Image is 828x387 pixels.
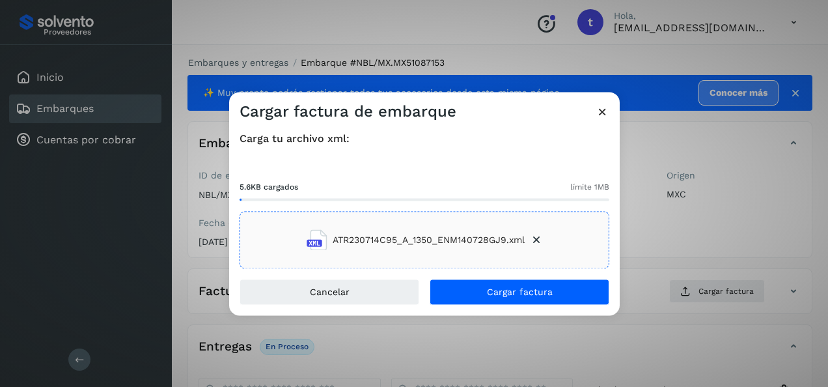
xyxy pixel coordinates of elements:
[240,182,298,193] span: 5.6KB cargados
[240,102,456,121] h3: Cargar factura de embarque
[240,279,419,306] button: Cancelar
[240,132,609,145] h4: Carga tu archivo xml:
[487,288,553,297] span: Cargar factura
[430,279,609,306] button: Cargar factura
[570,182,609,193] span: límite 1MB
[333,233,525,247] span: ATR230714C95_A_1350_ENM140728GJ9.xml
[310,288,350,297] span: Cancelar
